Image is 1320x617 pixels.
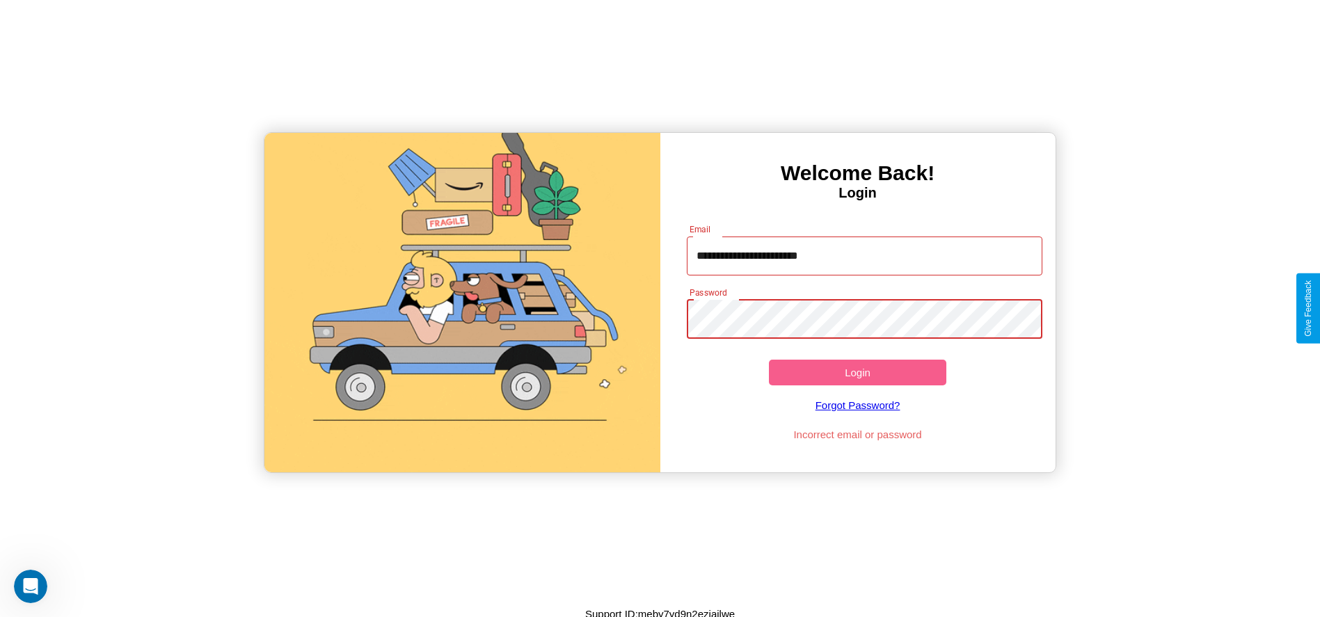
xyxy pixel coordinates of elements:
[690,287,726,298] label: Password
[660,185,1056,201] h4: Login
[1303,280,1313,337] div: Give Feedback
[680,385,1035,425] a: Forgot Password?
[264,133,660,472] img: gif
[14,570,47,603] iframe: Intercom live chat
[690,223,711,235] label: Email
[769,360,947,385] button: Login
[660,161,1056,185] h3: Welcome Back!
[680,425,1035,444] p: Incorrect email or password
